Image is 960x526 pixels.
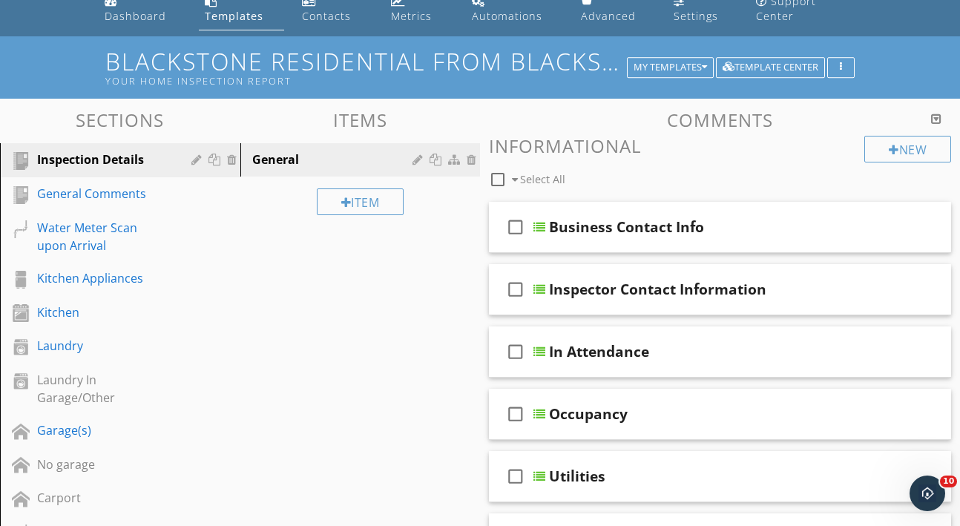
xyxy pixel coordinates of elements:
div: Templates [205,9,263,23]
i: check_box_outline_blank [504,396,527,432]
div: In Attendance [549,343,649,361]
div: Automations [472,9,542,23]
div: Laundry [37,337,170,355]
div: Utilities [549,467,605,485]
span: Select All [520,172,565,186]
h3: Comments [489,110,951,130]
div: Settings [674,9,718,23]
div: Your Home Inspection Report [105,75,632,87]
div: Template Center [723,62,818,73]
div: Occupancy [549,405,628,423]
div: Advanced [581,9,636,23]
div: Business Contact Info [549,218,704,236]
iframe: Intercom live chat [910,476,945,511]
div: Carport [37,489,170,507]
button: My Templates [627,57,714,78]
div: Kitchen Appliances [37,269,170,287]
div: Garage(s) [37,421,170,439]
div: Laundry In Garage/Other [37,371,170,407]
div: My Templates [634,62,707,73]
a: Template Center [716,59,825,73]
span: 10 [940,476,957,487]
div: Item [317,188,404,215]
i: check_box_outline_blank [504,272,527,307]
h3: Items [240,110,481,130]
div: Contacts [302,9,351,23]
div: New [864,136,951,162]
i: check_box_outline_blank [504,209,527,245]
h1: Blackstone Residential from Blackstone Property Inspections [105,48,855,86]
i: check_box_outline_blank [504,458,527,494]
button: Template Center [716,57,825,78]
div: Metrics [391,9,432,23]
div: Inspector Contact Information [549,280,766,298]
i: check_box_outline_blank [504,334,527,369]
div: Dashboard [105,9,166,23]
div: No garage [37,456,170,473]
div: Inspection Details [37,151,170,168]
div: Water Meter Scan upon Arrival [37,219,170,254]
div: General Comments [37,185,170,203]
div: General [252,151,418,168]
h3: Informational [489,136,951,156]
div: Kitchen [37,303,170,321]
